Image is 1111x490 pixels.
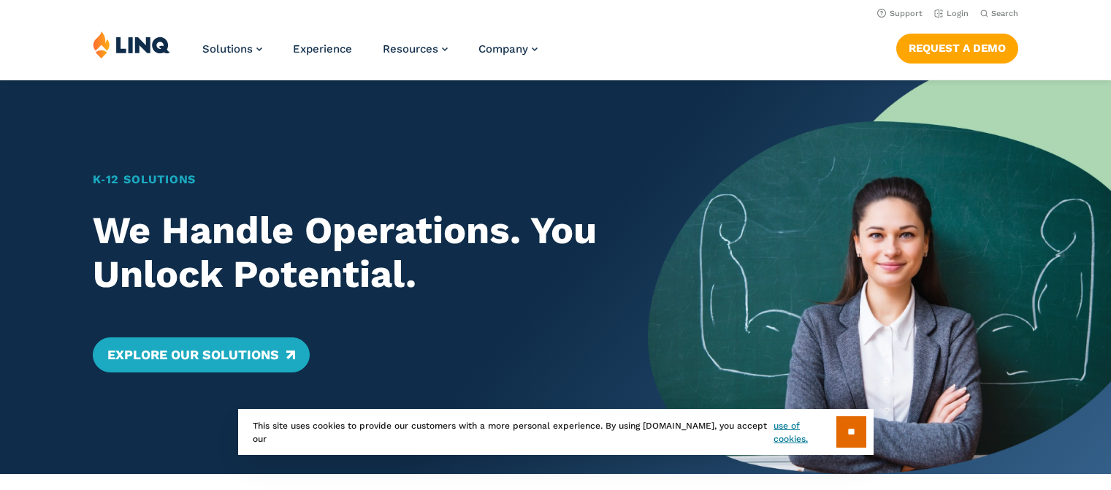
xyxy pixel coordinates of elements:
[896,31,1018,63] nav: Button Navigation
[383,42,438,55] span: Resources
[93,171,603,188] h1: K‑12 Solutions
[774,419,836,445] a: use of cookies.
[93,31,170,58] img: LINQ | K‑12 Software
[896,34,1018,63] a: Request a Demo
[383,42,448,55] a: Resources
[991,9,1018,18] span: Search
[648,80,1111,474] img: Home Banner
[877,9,923,18] a: Support
[293,42,352,55] a: Experience
[93,337,310,372] a: Explore Our Solutions
[478,42,538,55] a: Company
[202,42,253,55] span: Solutions
[980,8,1018,19] button: Open Search Bar
[93,209,603,296] h2: We Handle Operations. You Unlock Potential.
[202,42,262,55] a: Solutions
[478,42,528,55] span: Company
[238,409,874,455] div: This site uses cookies to provide our customers with a more personal experience. By using [DOMAIN...
[202,31,538,79] nav: Primary Navigation
[934,9,969,18] a: Login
